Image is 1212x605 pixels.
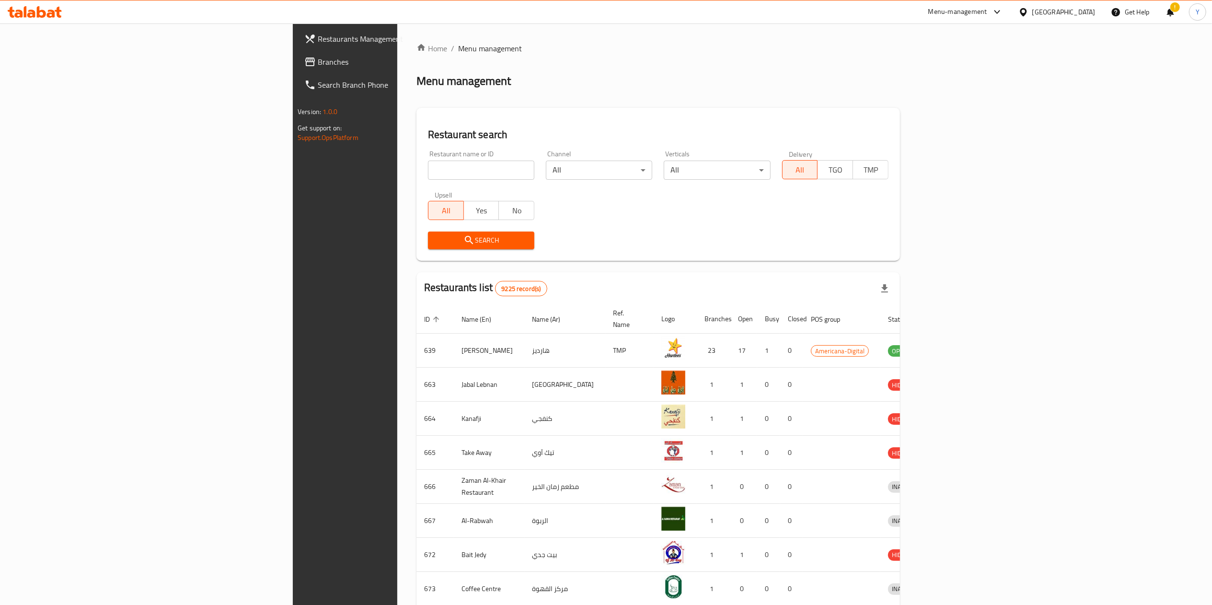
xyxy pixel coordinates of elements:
span: INACTIVE [888,481,921,492]
td: 1 [697,402,730,436]
button: Search [428,232,534,249]
td: 1 [730,368,757,402]
span: Restaurants Management [318,33,487,45]
td: 1 [697,538,730,572]
td: 0 [780,470,803,504]
td: مطعم زمان الخير [524,470,605,504]
img: Hardee's [661,337,685,361]
span: Search [436,234,527,246]
img: Zaman Al-Khair Restaurant [661,473,685,497]
div: Total records count [495,281,547,296]
td: 23 [697,334,730,368]
td: 0 [730,504,757,538]
button: All [428,201,464,220]
td: 1 [730,436,757,470]
h2: Restaurants list [424,280,547,296]
span: TGO [821,163,849,177]
div: HIDDEN [888,447,917,459]
button: Yes [463,201,499,220]
div: HIDDEN [888,379,917,391]
td: 0 [757,470,780,504]
a: Support.OpsPlatform [298,131,358,144]
td: 0 [730,470,757,504]
span: Version: [298,105,321,118]
span: Y [1196,7,1200,17]
span: OPEN [888,346,912,357]
div: [GEOGRAPHIC_DATA] [1032,7,1096,17]
td: 0 [780,368,803,402]
span: POS group [811,314,853,325]
span: Status [888,314,919,325]
span: No [503,204,531,218]
td: 1 [697,436,730,470]
td: TMP [605,334,654,368]
span: TMP [857,163,885,177]
td: 0 [780,504,803,538]
td: 17 [730,334,757,368]
h2: Restaurant search [428,128,889,142]
td: 1 [697,504,730,538]
img: Bait Jedy [661,541,685,565]
td: 0 [757,504,780,538]
input: Search for restaurant name or ID.. [428,161,534,180]
span: HIDDEN [888,414,917,425]
span: Branches [318,56,487,68]
th: Logo [654,304,697,334]
td: 1 [730,402,757,436]
img: Jabal Lebnan [661,371,685,395]
td: 0 [757,538,780,572]
label: Delivery [789,151,813,157]
img: Kanafji [661,405,685,429]
td: [GEOGRAPHIC_DATA] [524,368,605,402]
span: Americana-Digital [811,346,868,357]
span: ID [424,314,442,325]
th: Busy [757,304,780,334]
span: 9225 record(s) [496,284,546,293]
td: 0 [780,402,803,436]
td: كنفجي [524,402,605,436]
label: Upsell [435,191,452,198]
a: Restaurants Management [297,27,495,50]
th: Branches [697,304,730,334]
span: HIDDEN [888,448,917,459]
a: Search Branch Phone [297,73,495,96]
div: HIDDEN [888,549,917,561]
span: INACTIVE [888,515,921,526]
div: INACTIVE [888,583,921,595]
th: Open [730,304,757,334]
span: HIDDEN [888,549,917,560]
span: 1.0.0 [323,105,337,118]
span: INACTIVE [888,583,921,594]
td: 0 [757,436,780,470]
td: 0 [780,538,803,572]
td: هارديز [524,334,605,368]
div: HIDDEN [888,413,917,425]
span: HIDDEN [888,380,917,391]
div: INACTIVE [888,481,921,493]
td: 0 [780,334,803,368]
td: 0 [780,436,803,470]
div: Export file [873,277,896,300]
div: All [546,161,652,180]
img: Al-Rabwah [661,507,685,531]
h2: Menu management [416,73,511,89]
button: No [498,201,534,220]
span: Ref. Name [613,307,642,330]
button: TGO [817,160,853,179]
td: 1 [730,538,757,572]
nav: breadcrumb [416,43,900,54]
td: تيك آوي [524,436,605,470]
div: All [664,161,770,180]
div: INACTIVE [888,515,921,527]
img: Coffee Centre [661,575,685,599]
div: OPEN [888,345,912,357]
th: Closed [780,304,803,334]
button: All [782,160,818,179]
span: Name (En) [462,314,504,325]
td: 1 [757,334,780,368]
td: بيت جدي [524,538,605,572]
img: Take Away [661,439,685,463]
span: All [786,163,814,177]
a: Branches [297,50,495,73]
td: 0 [757,368,780,402]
